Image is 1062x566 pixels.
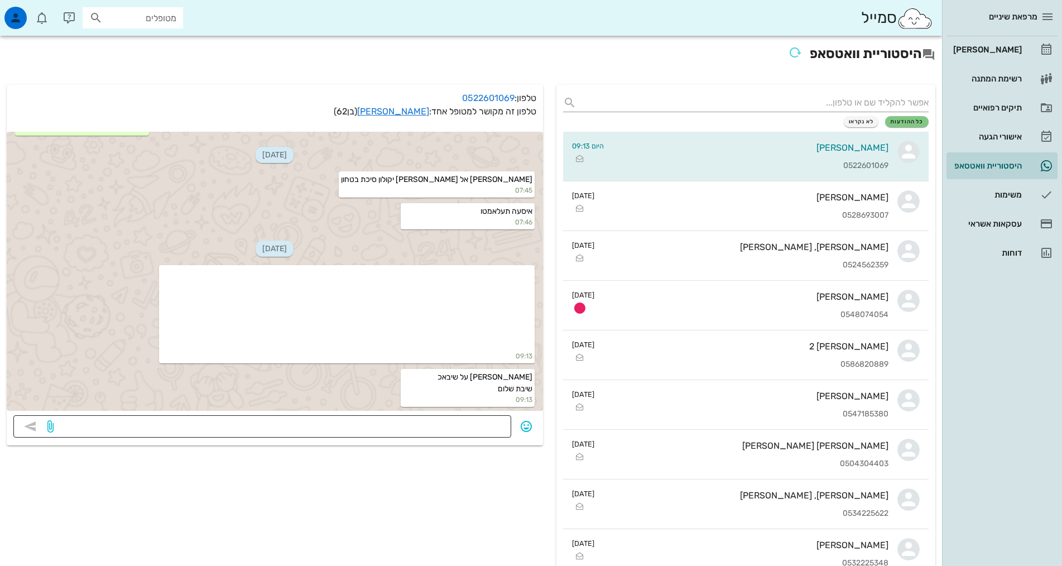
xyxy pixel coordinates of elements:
span: [PERSON_NAME] אל [PERSON_NAME] יקולון סיכת בטחון [341,175,532,184]
small: [DATE] [572,488,594,499]
div: דוחות [951,248,1022,257]
div: עסקאות אשראי [951,219,1022,228]
div: [PERSON_NAME] [PERSON_NAME] [603,440,888,451]
div: 0528693007 [603,211,888,220]
div: 0524562359 [603,261,888,270]
small: [DATE] [572,290,594,300]
small: היום 09:13 [572,141,604,151]
h2: היסטוריית וואטסאפ [7,42,935,67]
p: טלפון זה מקושר למטופל אחד: [13,105,536,118]
div: [PERSON_NAME] [603,291,888,302]
a: תיקים רפואיים [946,94,1058,121]
small: [DATE] [572,190,594,201]
div: [PERSON_NAME] [603,192,888,203]
small: 07:45 [341,185,532,195]
a: דוחות [946,239,1058,266]
div: [PERSON_NAME] [603,540,888,550]
a: 0522601069 [462,93,515,103]
a: משימות [946,181,1058,208]
span: איסעה תעלאמטו [480,207,532,216]
small: [DATE] [572,389,594,400]
a: [PERSON_NAME] [946,36,1058,63]
div: רשימת המתנה [951,74,1022,83]
p: טלפון: [13,92,536,105]
a: עסקאות אשראי [946,210,1058,237]
div: [PERSON_NAME] [951,45,1022,54]
div: משימות [951,190,1022,199]
div: [PERSON_NAME] [603,391,888,401]
img: SmileCloud logo [897,7,933,30]
button: לא נקראו [844,116,879,127]
small: [DATE] [572,538,594,549]
a: אישורי הגעה [946,123,1058,150]
div: [PERSON_NAME], [PERSON_NAME] [603,490,888,501]
div: [PERSON_NAME], [PERSON_NAME] [603,242,888,252]
div: היסטוריית וואטסאפ [951,161,1022,170]
div: 0504304403 [603,459,888,469]
span: (בן ) [334,106,357,117]
div: סמייל [861,6,933,30]
div: 0586820889 [603,360,888,370]
span: תג [33,9,40,16]
div: 0548074054 [603,310,888,320]
small: 09:13 [161,351,532,361]
small: 07:46 [403,217,532,227]
div: 0547185380 [603,410,888,419]
div: אישורי הגעה [951,132,1022,141]
span: 62 [337,106,347,117]
span: כל ההודעות [890,118,924,125]
div: [PERSON_NAME] 2 [603,341,888,352]
small: [DATE] [572,439,594,449]
a: תגהיסטוריית וואטסאפ [946,152,1058,179]
div: 0522601069 [613,161,888,171]
div: 0534225622 [603,509,888,519]
div: תיקים רפואיים [951,103,1022,112]
span: [PERSON_NAME] על שיבאכ שיבת שלום [436,372,532,394]
a: רשימת המתנה [946,65,1058,92]
span: [DATE] [256,241,294,257]
span: מרפאת שיניים [989,12,1037,22]
small: 09:13 [403,395,532,405]
small: [DATE] [572,240,594,251]
input: אפשר להקליד שם או טלפון... [581,94,929,112]
span: [DATE] [256,147,294,163]
div: [PERSON_NAME] [613,142,888,153]
button: כל ההודעות [885,116,929,127]
span: לא נקראו [849,118,874,125]
a: [PERSON_NAME] [357,106,429,117]
small: [DATE] [572,339,594,350]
